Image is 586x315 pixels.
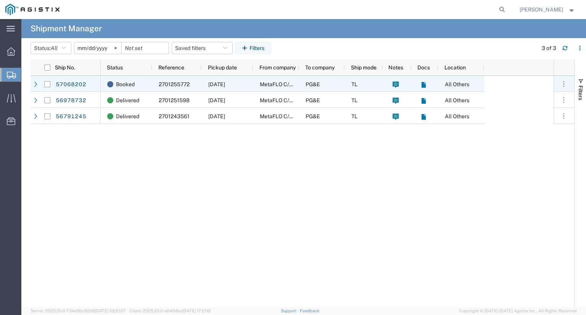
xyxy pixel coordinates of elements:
[159,113,190,119] span: 2701243561
[542,44,556,52] div: 3 of 3
[55,64,75,71] span: Ship No.
[208,113,225,119] span: 09/12/2025
[208,81,225,87] span: 10/09/2025
[158,64,184,71] span: Reference
[107,64,123,71] span: Status
[208,97,225,103] span: 10/01/2025
[578,85,584,100] span: Filters
[445,113,469,119] span: All Others
[74,42,121,54] input: Not set
[31,42,71,54] button: Status:All
[300,309,319,313] a: Feedback
[351,113,357,119] span: TL
[445,97,469,103] span: All Others
[519,5,576,14] button: [PERSON_NAME]
[281,309,300,313] a: Support
[116,108,139,124] span: Delivered
[31,19,102,38] h4: Shipment Manager
[31,309,126,313] span: Server: 2025.20.0-734e5bc92d9
[306,81,320,87] span: PG&E
[122,42,169,54] input: Not set
[306,97,320,103] span: PG&E
[260,81,332,87] span: MetaFLO C/O BlendPack LLC
[306,113,320,119] span: PG&E
[520,5,563,14] span: Ernest Ching
[159,81,190,87] span: 2701255772
[444,64,466,71] span: Location
[259,64,296,71] span: From company
[95,309,126,313] span: [DATE] 09:51:07
[351,97,357,103] span: TL
[116,76,135,92] span: Booked
[388,64,403,71] span: Notes
[351,81,357,87] span: TL
[55,79,87,91] a: 57068202
[208,64,237,71] span: Pickup date
[235,42,271,54] button: Filters
[260,113,332,119] span: MetaFLO C/O BlendPack LLC
[5,4,60,15] img: logo
[305,64,335,71] span: To company
[459,308,577,314] span: Copyright © [DATE]-[DATE] Agistix Inc., All Rights Reserved
[51,45,58,51] span: All
[417,64,430,71] span: Docs
[55,95,87,107] a: 56978732
[351,64,377,71] span: Ship mode
[182,309,211,313] span: [DATE] 17:21:12
[260,97,332,103] span: MetaFLO C/O BlendPack LLC
[445,81,469,87] span: All Others
[55,111,87,123] a: 56791245
[129,309,211,313] span: Client: 2025.20.0-e640dba
[116,92,139,108] span: Delivered
[159,97,190,103] span: 2701251598
[172,42,233,54] button: Saved filters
